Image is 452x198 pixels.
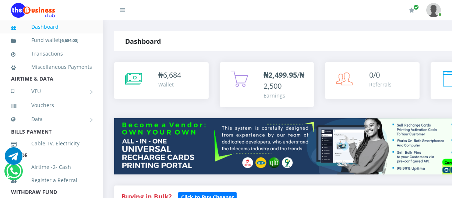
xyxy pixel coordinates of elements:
[325,62,420,99] a: 0/0 Referrals
[369,81,392,88] div: Referrals
[220,62,314,107] a: ₦2,499.95/₦2,500 Earnings
[426,3,441,17] img: User
[264,92,307,99] div: Earnings
[11,32,92,49] a: Fund wallet[6,684.00]
[369,70,380,80] span: 0/0
[158,81,181,88] div: Wallet
[6,168,21,180] a: Chat for support
[11,159,92,176] a: Airtime -2- Cash
[11,110,92,128] a: Data
[264,70,305,91] span: /₦2,500
[60,38,78,43] small: [ ]
[11,97,92,114] a: Vouchers
[61,38,77,43] b: 6,684.00
[114,62,209,99] a: ₦6,684 Wallet
[413,4,419,10] span: Renew/Upgrade Subscription
[11,82,92,100] a: VTU
[11,59,92,75] a: Miscellaneous Payments
[264,70,297,80] b: ₦2,499.95
[125,37,161,46] strong: Dashboard
[163,70,181,80] span: 6,684
[5,153,22,165] a: Chat for support
[11,135,92,152] a: Cable TV, Electricity
[158,70,181,81] div: ₦
[409,7,414,13] i: Renew/Upgrade Subscription
[11,18,92,35] a: Dashboard
[11,3,55,18] img: Logo
[11,45,92,62] a: Transactions
[11,172,92,189] a: Register a Referral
